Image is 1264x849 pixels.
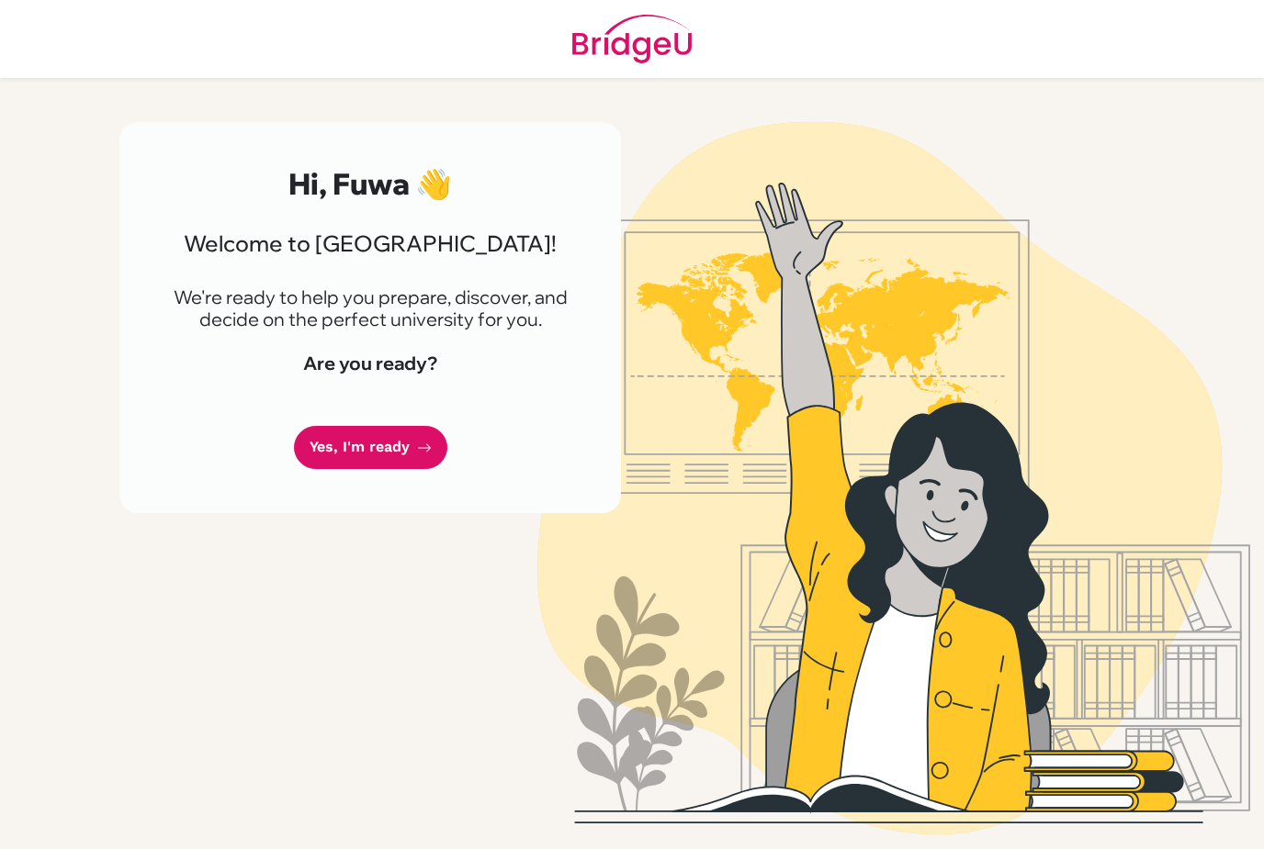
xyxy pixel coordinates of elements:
[164,352,577,374] h4: Are you ready?
[164,286,577,330] p: We're ready to help you prepare, discover, and decide on the perfect university for you.
[164,230,577,257] h3: Welcome to [GEOGRAPHIC_DATA]!
[164,166,577,201] h2: Hi, Fuwa 👋
[294,426,447,469] a: Yes, I'm ready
